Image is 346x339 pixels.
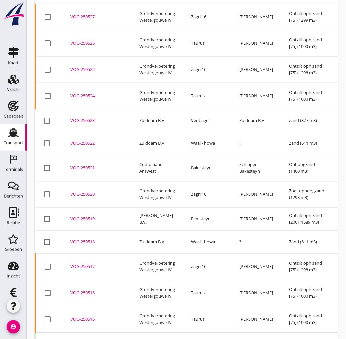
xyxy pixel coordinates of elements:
td: Taurus [183,306,232,333]
div: VOG-250527 [70,14,123,20]
div: VOG-250523 [70,117,123,124]
td: Ophoogzand (1400 m3) [281,155,334,181]
td: Ventjager [183,109,232,132]
td: Zuiddam B.V. [131,132,183,155]
td: Waal - howa [183,132,232,155]
td: Zagri 16 [183,56,232,83]
td: Grondverbetering Westergouwe IV [131,83,183,109]
td: Grondverbetering Westergouwe IV [131,30,183,56]
td: Grondverbetering Westergouwe IV [131,4,183,30]
div: Berichten [4,194,23,198]
td: Zagri 16 [183,181,232,208]
div: Vracht [7,87,20,92]
td: [PERSON_NAME] [232,181,281,208]
td: [PERSON_NAME] [232,4,281,30]
div: Transport [4,141,23,145]
td: Taurus [183,30,232,56]
div: Capaciteit [4,114,23,118]
img: logo-small.a267ee39.svg [1,2,25,26]
td: Ontzilt oph.zand [75] (1298 m3) [281,56,334,83]
td: Ontzilt oph.zand [75] (1000 m3) [281,280,334,306]
td: Zagri 16 [183,4,232,30]
td: Ontzilt oph.zand [75] (1299 m3) [281,4,334,30]
div: Inzicht [7,274,20,278]
div: VOG-250516 [70,290,123,297]
td: [PERSON_NAME] [232,83,281,109]
td: [PERSON_NAME] [232,30,281,56]
div: VOG-250524 [70,93,123,99]
div: VOG-250518 [70,239,123,246]
div: VOG-250526 [70,40,123,47]
td: Ontzilt oph.zand [75] (1000 m3) [281,83,334,109]
div: VOG-250520 [70,191,123,198]
div: VOG-250522 [70,140,123,147]
td: Combinatie Answest [131,155,183,181]
td: ? [232,132,281,155]
td: [PERSON_NAME] [232,306,281,333]
td: Grondverbetering Westergouwe IV [131,56,183,83]
td: Taurus [183,280,232,306]
td: Waal - howa [183,231,232,254]
td: Schipper Bakesteyn [232,155,281,181]
td: [PERSON_NAME] [232,254,281,280]
td: Ontzilt oph.zand [75] (1000 m3) [281,306,334,333]
td: [PERSON_NAME] [232,280,281,306]
td: Zuiddam B.V. [131,109,183,132]
td: Grondverbetering Westergouwe IV [131,181,183,208]
td: Grondverbetering Westergouwe IV [131,306,183,333]
td: ? [232,231,281,254]
td: Zuiddam B.V. [232,109,281,132]
td: Zand (611 m3) [281,132,334,155]
td: [PERSON_NAME] [232,56,281,83]
td: Zoet ophoogzand (1298 m3) [281,181,334,208]
td: Taurus [183,83,232,109]
td: Zand (377 m3) [281,109,334,132]
div: Kaart [8,61,19,65]
td: Bakesteyn [183,155,232,181]
div: VOG-250519 [70,216,123,223]
td: Ontzilt oph.zand [75] (1298 m3) [281,254,334,280]
div: VOG-250515 [70,316,123,323]
div: VOG-250525 [70,66,123,73]
td: [PERSON_NAME] [232,208,281,231]
div: Groepen [5,247,22,252]
td: Zand (611 m3) [281,231,334,254]
td: Grondverbetering Westergouwe IV [131,254,183,280]
td: Zagri 16 [183,254,232,280]
div: Terminals [4,167,23,172]
td: Zuiddam B.V. [131,231,183,254]
div: VOG-250517 [70,264,123,270]
td: [PERSON_NAME] B.V. [131,208,183,231]
div: VOG-250521 [70,165,123,172]
td: Eemsteyn [183,208,232,231]
td: Ontzilt oph.zand [200] (1589 m3) [281,208,334,231]
i: account_circle [7,320,20,334]
td: Grondverbetering Westergouwe IV [131,280,183,306]
td: Ontzilt oph.zand [75] (1000 m3) [281,30,334,56]
div: Relatie [7,221,20,225]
